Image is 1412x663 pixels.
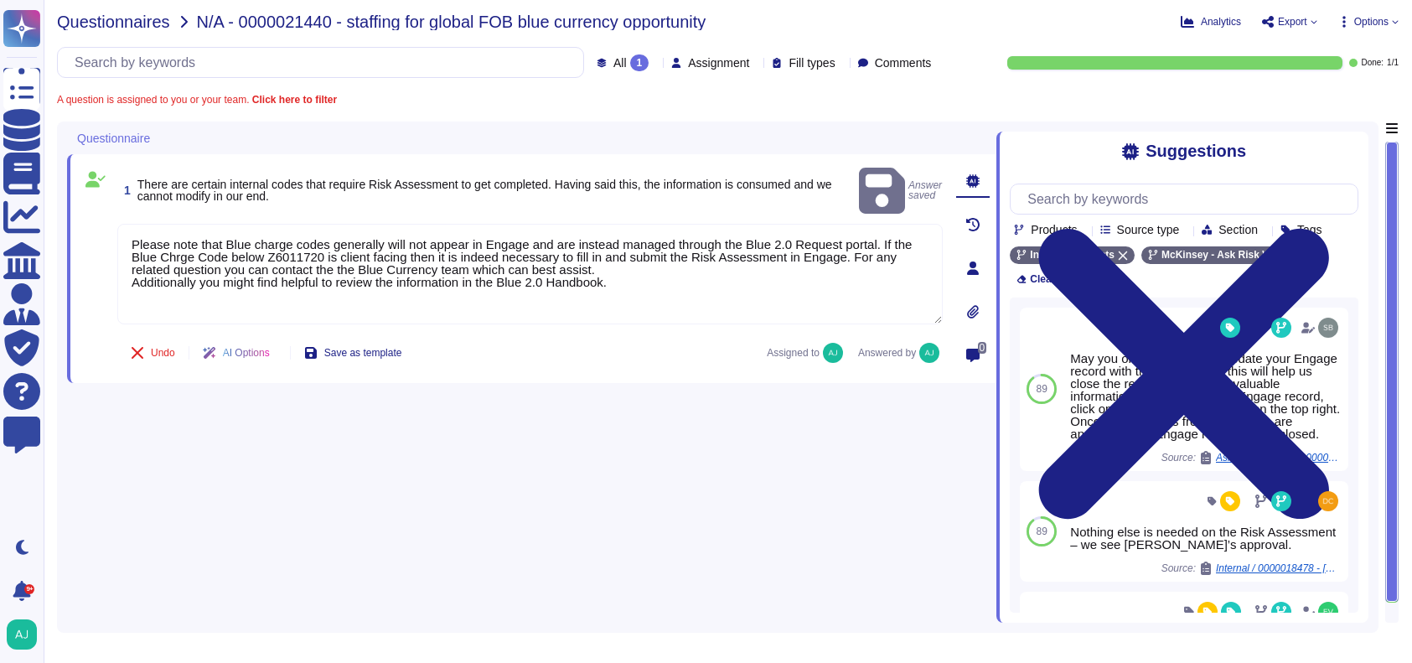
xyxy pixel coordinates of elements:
[630,54,649,71] div: 1
[1037,384,1047,394] span: 89
[859,164,943,217] span: Answer saved
[1318,491,1338,511] img: user
[1318,318,1338,338] img: user
[57,95,337,105] span: A question is assigned to you or your team.
[919,343,939,363] img: user
[24,584,34,594] div: 9+
[1037,526,1047,536] span: 89
[767,343,851,363] span: Assigned to
[137,178,832,203] span: There are certain internal codes that require Risk Assessment to get completed. Having said this,...
[77,132,150,144] span: Questionnaire
[249,94,337,106] b: Click here to filter
[1278,17,1307,27] span: Export
[1019,184,1358,214] input: Search by keywords
[7,619,37,650] img: user
[1181,15,1241,28] button: Analytics
[1201,17,1241,27] span: Analytics
[1387,59,1399,67] span: 1 / 1
[117,224,943,324] textarea: Please note that Blue charge codes generally will not appear in Engage and are instead managed th...
[1354,17,1389,27] span: Options
[223,348,270,358] span: AI Options
[151,348,175,358] span: Undo
[291,336,416,370] button: Save as template
[1318,602,1338,622] img: user
[57,13,170,30] span: Questionnaires
[3,616,49,653] button: user
[858,348,916,358] span: Answered by
[875,57,932,69] span: Comments
[117,184,131,196] span: 1
[613,57,627,69] span: All
[197,13,706,30] span: N/A - 0000021440 - staffing for global FOB blue currency opportunity
[1361,59,1384,67] span: Done:
[324,348,402,358] span: Save as template
[66,48,583,77] input: Search by keywords
[688,57,749,69] span: Assignment
[823,343,843,363] img: user
[117,336,189,370] button: Undo
[789,57,835,69] span: Fill types
[978,342,987,354] span: 0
